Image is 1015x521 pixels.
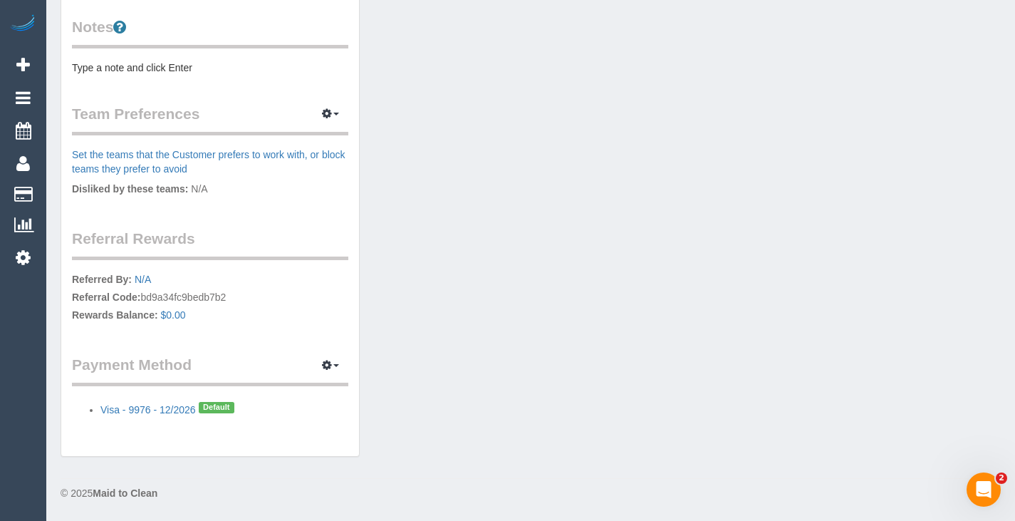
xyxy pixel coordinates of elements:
[72,308,158,322] label: Rewards Balance:
[996,473,1007,484] span: 2
[72,272,348,326] p: bd9a34fc9bedb7b2
[61,486,1001,500] div: © 2025
[72,61,348,75] pre: Type a note and click Enter
[135,274,151,285] a: N/A
[100,404,196,416] a: Visa - 9976 - 12/2026
[72,182,188,196] label: Disliked by these teams:
[72,149,345,175] a: Set the teams that the Customer prefers to work with, or block teams they prefer to avoid
[72,354,348,386] legend: Payment Method
[9,14,37,34] img: Automaid Logo
[72,228,348,260] legend: Referral Rewards
[72,16,348,48] legend: Notes
[72,103,348,135] legend: Team Preferences
[191,183,207,195] span: N/A
[72,272,132,287] label: Referred By:
[161,309,186,321] a: $0.00
[72,290,140,304] label: Referral Code:
[93,488,157,499] strong: Maid to Clean
[199,402,234,413] span: Default
[967,473,1001,507] iframe: Intercom live chat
